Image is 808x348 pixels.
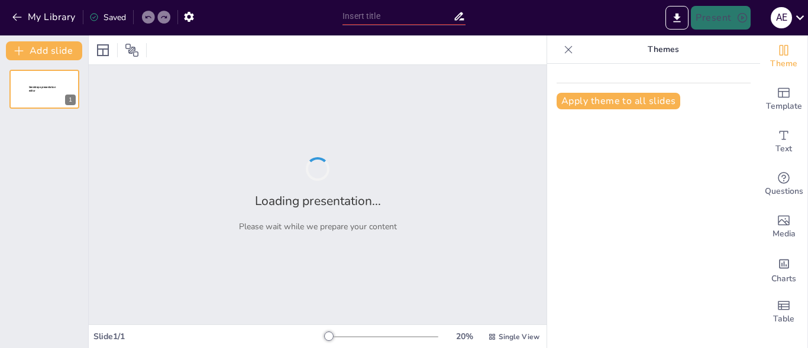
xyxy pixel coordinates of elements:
[342,8,453,25] input: Insert title
[773,313,794,326] span: Table
[760,78,807,121] div: Add ready made slides
[773,227,796,240] span: Media
[760,121,807,163] div: Add text boxes
[93,331,325,342] div: Slide 1 / 1
[557,93,680,109] button: Apply theme to all slides
[765,185,803,198] span: Questions
[125,43,139,57] span: Position
[766,100,802,113] span: Template
[29,86,56,92] span: Sendsteps presentation editor
[450,331,479,342] div: 20 %
[665,6,689,30] button: Export to PowerPoint
[255,193,381,209] h2: Loading presentation...
[760,35,807,78] div: Change the overall theme
[771,7,792,28] div: a e
[239,221,397,232] p: Please wait while we prepare your content
[770,57,797,70] span: Theme
[6,41,82,60] button: Add slide
[771,272,796,285] span: Charts
[775,142,792,155] span: Text
[93,41,112,60] div: Layout
[760,248,807,291] div: Add charts and graphs
[578,35,748,64] p: Themes
[691,6,750,30] button: Present
[9,8,80,27] button: My Library
[89,12,126,23] div: Saved
[760,163,807,206] div: Get real-time input from your audience
[65,95,76,105] div: 1
[760,206,807,248] div: Add images, graphics, shapes or video
[499,332,539,342] span: Single View
[760,291,807,333] div: Add a table
[771,6,792,30] button: a e
[9,70,79,109] div: 1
